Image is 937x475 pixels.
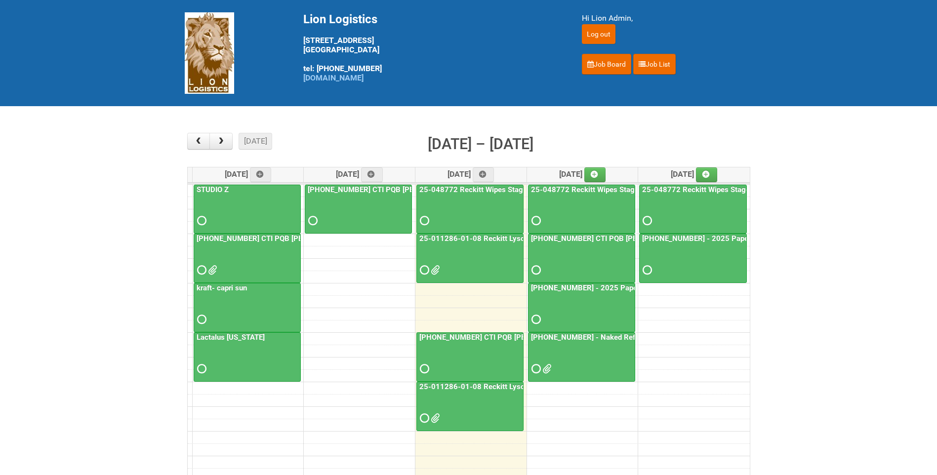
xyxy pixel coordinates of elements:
[473,167,494,182] a: Add an event
[559,169,606,179] span: [DATE]
[197,267,204,274] span: Requested
[640,185,834,194] a: 25-048772 Reckitt Wipes Stage 4 - blinding/labeling day
[306,185,536,194] a: [PHONE_NUMBER] CTI PQB [PERSON_NAME] Real US - blinding day
[194,283,301,332] a: kraft- capri sun
[308,217,315,224] span: Requested
[528,234,635,283] a: [PHONE_NUMBER] CTI PQB [PERSON_NAME] Real US - blinding day
[639,234,747,283] a: [PHONE_NUMBER] - 2025 Paper Towel Landscape - Packing Day
[336,169,383,179] span: [DATE]
[542,365,549,372] span: Naked Mailing 3 Labels - Lion.xlsx MOR_M3.xlsm
[303,12,557,82] div: [STREET_ADDRESS] [GEOGRAPHIC_DATA] tel: [PHONE_NUMBER]
[208,267,215,274] span: Front Label KRAFT batch 2 (02.26.26) - code AZ05 use 2nd.docx Front Label KRAFT batch 2 (02.26.26...
[417,234,637,243] a: 25-011286-01-08 Reckitt Lysol Laundry Scented - photos for QC
[185,12,234,94] img: Lion Logistics
[197,316,204,323] span: Requested
[448,169,494,179] span: [DATE]
[197,365,204,372] span: Requested
[361,167,383,182] a: Add an event
[531,316,538,323] span: Requested
[582,24,615,44] input: Log out
[529,283,749,292] a: [PHONE_NUMBER] - 2025 Paper Towel Landscape - Packing Day
[416,382,524,431] a: 25-011286-01-08 Reckitt Lysol Laundry Scented
[417,185,611,194] a: 25-048772 Reckitt Wipes Stage 4 - blinding/labeling day
[416,234,524,283] a: 25-011286-01-08 Reckitt Lysol Laundry Scented - photos for QC
[420,267,427,274] span: Requested
[194,185,301,234] a: STUDIO Z
[582,54,631,75] a: Job Board
[195,283,249,292] a: kraft- capri sun
[239,133,272,150] button: [DATE]
[197,217,204,224] span: Requested
[417,382,585,391] a: 25-011286-01-08 Reckitt Lysol Laundry Scented
[225,169,272,179] span: [DATE]
[303,12,377,26] span: Lion Logistics
[643,217,650,224] span: Requested
[420,217,427,224] span: Requested
[416,332,524,382] a: [PHONE_NUMBER] CTI PQB [PERSON_NAME] Real US - blinding day
[531,267,538,274] span: Requested
[639,185,747,234] a: 25-048772 Reckitt Wipes Stage 4 - blinding/labeling day
[194,332,301,382] a: Lactalus [US_STATE]
[428,133,533,156] h2: [DATE] – [DATE]
[529,185,723,194] a: 25-048772 Reckitt Wipes Stage 4 - blinding/labeling day
[633,54,676,75] a: Job List
[194,234,301,283] a: [PHONE_NUMBER] CTI PQB [PERSON_NAME] Real US - blinding day
[528,185,635,234] a: 25-048772 Reckitt Wipes Stage 4 - blinding/labeling day
[584,167,606,182] a: Add an event
[529,234,760,243] a: [PHONE_NUMBER] CTI PQB [PERSON_NAME] Real US - blinding day
[531,365,538,372] span: Requested
[528,332,635,382] a: [PHONE_NUMBER] - Naked Reformulation Mailing 3 10/14
[185,48,234,57] a: Lion Logistics
[420,415,427,422] span: Requested
[531,217,538,224] span: Requested
[420,365,427,372] span: Requested
[416,185,524,234] a: 25-048772 Reckitt Wipes Stage 4 - blinding/labeling day
[303,73,364,82] a: [DOMAIN_NAME]
[582,12,753,24] div: Hi Lion Admin,
[305,185,412,234] a: [PHONE_NUMBER] CTI PQB [PERSON_NAME] Real US - blinding day
[528,283,635,332] a: [PHONE_NUMBER] - 2025 Paper Towel Landscape - Packing Day
[643,267,650,274] span: Requested
[195,333,267,342] a: Lactalus [US_STATE]
[696,167,718,182] a: Add an event
[431,267,438,274] span: GROUP 1004 (2).jpg GROUP 1004 (2)- BACK.jpg GROUP 1004 (3).jpg GROUP 1004 (3)- BACK.jpg
[195,234,425,243] a: [PHONE_NUMBER] CTI PQB [PERSON_NAME] Real US - blinding day
[250,167,272,182] a: Add an event
[671,169,718,179] span: [DATE]
[195,185,231,194] a: STUDIO Z
[417,333,648,342] a: [PHONE_NUMBER] CTI PQB [PERSON_NAME] Real US - blinding day
[640,234,860,243] a: [PHONE_NUMBER] - 2025 Paper Towel Landscape - Packing Day
[529,333,728,342] a: [PHONE_NUMBER] - Naked Reformulation Mailing 3 10/14
[431,415,438,422] span: 25-011286-01-08 Reckitt Lysol Laundry Scented - Lion.xlsx 25-011286-01-08 Reckitt Lysol Laundry S...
